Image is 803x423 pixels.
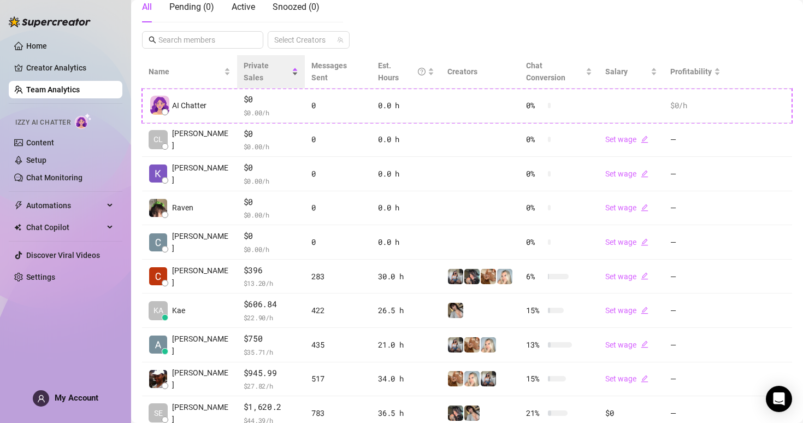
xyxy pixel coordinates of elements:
span: question-circle [418,60,426,84]
th: Creators [441,55,519,89]
span: $0 [244,230,299,243]
div: 517 [311,373,365,385]
td: — [664,157,727,191]
span: Kae [172,304,185,316]
span: $0 [244,127,299,140]
span: search [149,36,156,44]
span: Name [149,66,222,78]
img: Megan [481,337,496,352]
a: Set wageedit [605,203,648,212]
a: Set wageedit [605,238,648,246]
span: 0 % [526,99,544,111]
span: $945.99 [244,367,299,380]
div: 0.0 h [378,168,434,180]
span: $1,620.2 [244,401,299,414]
div: Pending ( 0 ) [169,1,214,14]
span: $0 [244,93,299,106]
td: — [664,362,727,397]
img: logo-BBDzfeDw.svg [9,16,91,27]
span: edit [641,238,648,246]
span: Raven [172,202,193,214]
a: Set wageedit [605,169,648,178]
a: Content [26,138,54,147]
img: Ari Kirk [149,370,167,388]
span: 0 % [526,168,544,180]
span: $0 [244,161,299,174]
span: $ 35.71 /h [244,346,299,357]
span: team [337,37,344,43]
span: My Account [55,393,98,403]
div: 34.0 h [378,373,434,385]
span: $ 0.00 /h [244,175,299,186]
img: Catherine Frank… [149,233,167,251]
span: 13 % [526,339,544,351]
div: 30.0 h [378,271,434,283]
div: 26.5 h [378,304,434,316]
span: edit [641,375,648,383]
img: Megan [497,269,512,284]
div: 0 [311,202,365,214]
div: 0 [311,133,365,145]
img: Ciara Birley [149,267,167,285]
span: 15 % [526,373,544,385]
span: Active [232,2,255,12]
span: $ 0.00 /h [244,141,299,152]
span: $ 27.82 /h [244,380,299,391]
a: Set wageedit [605,374,648,383]
div: 0.0 h [378,236,434,248]
span: $396 [244,264,299,277]
a: Setup [26,156,46,164]
a: Home [26,42,47,50]
div: Est. Hours [378,60,426,84]
img: Raven [448,303,463,318]
td: — [664,293,727,328]
span: Profitability [670,67,712,76]
img: Raven [149,199,167,217]
span: $ 13.20 /h [244,278,299,289]
span: 15 % [526,304,544,316]
span: edit [641,272,648,280]
img: Roux️‍ [464,337,480,352]
span: [PERSON_NAME] [172,162,231,186]
div: 0 [311,236,365,248]
div: 783 [311,407,365,419]
a: Set wageedit [605,272,648,281]
td: — [664,123,727,157]
a: Set wageedit [605,135,648,144]
span: user [37,395,45,403]
span: CL [153,133,163,145]
span: 21 % [526,407,544,419]
span: Salary [605,67,628,76]
span: AI Chatter [172,99,206,111]
span: edit [641,340,648,348]
span: Private Sales [244,61,269,82]
div: 0 [311,99,365,111]
td: — [664,225,727,260]
img: izzy-ai-chatter-avatar-DDCN_rTZ.svg [150,96,169,115]
div: All [142,1,152,14]
img: ANDREA [448,269,463,284]
span: thunderbolt [14,201,23,210]
span: Chat Conversion [526,61,565,82]
img: Chat Copilot [14,224,21,231]
div: Open Intercom Messenger [766,386,792,412]
th: Name [142,55,237,89]
span: [PERSON_NAME] [172,333,231,357]
a: Discover Viral Videos [26,251,100,260]
span: edit [641,136,648,143]
span: 0 % [526,133,544,145]
div: 283 [311,271,365,283]
div: 21.0 h [378,339,434,351]
span: 0 % [526,236,544,248]
div: 422 [311,304,365,316]
span: Chat Copilot [26,219,104,236]
div: 0 [311,168,365,180]
span: $ 0.00 /h [244,107,299,118]
span: Izzy AI Chatter [15,117,70,128]
img: ANDREA [448,337,463,352]
img: Alyssa Reuse [149,336,167,354]
span: 0 % [526,202,544,214]
span: Snoozed ( 0 ) [273,2,320,12]
span: 6 % [526,271,544,283]
a: Team Analytics [26,85,80,94]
